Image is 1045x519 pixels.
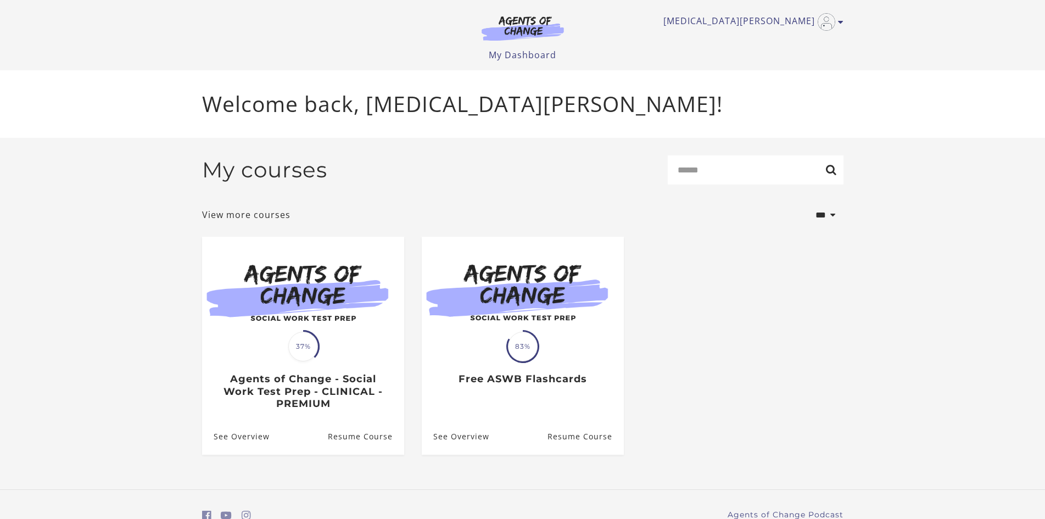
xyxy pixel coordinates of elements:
a: Toggle menu [663,13,838,31]
a: Agents of Change - Social Work Test Prep - CLINICAL - PREMIUM: Resume Course [327,418,404,454]
p: Welcome back, [MEDICAL_DATA][PERSON_NAME]! [202,88,843,120]
a: My Dashboard [489,49,556,61]
a: Free ASWB Flashcards: See Overview [422,418,489,454]
span: 83% [508,332,538,361]
h3: Free ASWB Flashcards [433,373,612,386]
a: Free ASWB Flashcards: Resume Course [547,418,623,454]
a: Agents of Change - Social Work Test Prep - CLINICAL - PREMIUM: See Overview [202,418,270,454]
h3: Agents of Change - Social Work Test Prep - CLINICAL - PREMIUM [214,373,392,410]
a: View more courses [202,208,290,221]
img: Agents of Change Logo [470,15,575,41]
h2: My courses [202,157,327,183]
span: 37% [288,332,318,361]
